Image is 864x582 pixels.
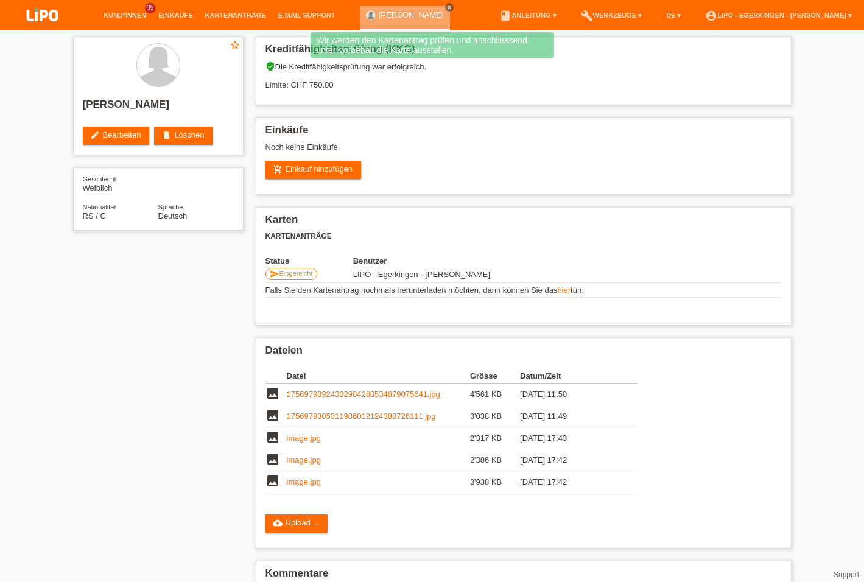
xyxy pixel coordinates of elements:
[575,12,648,19] a: buildWerkzeuge ▾
[154,127,212,145] a: deleteLöschen
[270,269,279,279] i: send
[470,384,520,405] td: 4'561 KB
[265,142,782,161] div: Noch keine Einkäufe
[705,10,717,22] i: account_circle
[265,61,782,99] div: Die Kreditfähigkeitsprüfung war erfolgreich. Limite: CHF 750.00
[83,99,234,117] h2: [PERSON_NAME]
[557,286,571,295] a: hier
[520,405,620,427] td: [DATE] 11:49
[265,408,280,422] i: image
[265,283,782,298] td: Falls Sie den Kartenantrag nochmals herunterladen möchten, dann können Sie das tun.
[470,427,520,449] td: 2'317 KB
[265,452,280,466] i: image
[287,369,470,384] th: Datei
[83,203,116,211] span: Nationalität
[158,203,183,211] span: Sprache
[265,232,782,241] h3: Kartenanträge
[520,384,620,405] td: [DATE] 11:50
[470,405,520,427] td: 3'038 KB
[265,61,275,71] i: verified_user
[265,386,280,401] i: image
[12,25,73,34] a: LIPO pay
[265,161,362,179] a: add_shopping_cartEinkauf hinzufügen
[311,32,554,58] div: Wir werden den Kartenantrag prüfen und anschliessend unter Vorbehalt die Karte ausstellen.
[445,3,454,12] a: close
[470,369,520,384] th: Grösse
[520,471,620,493] td: [DATE] 17:42
[581,10,593,22] i: build
[287,455,321,465] a: image.jpg
[520,449,620,471] td: [DATE] 17:42
[287,390,440,399] a: 17569793924332904288534879075641.jpg
[145,3,156,13] span: 35
[265,124,782,142] h2: Einkäufe
[520,427,620,449] td: [DATE] 17:43
[834,570,859,579] a: Support
[97,12,152,19] a: Kund*innen
[287,477,321,486] a: image.jpg
[353,270,490,279] span: 02.09.2025
[499,10,511,22] i: book
[90,130,100,140] i: edit
[379,10,444,19] a: [PERSON_NAME]
[265,430,280,444] i: image
[287,412,436,421] a: 1756979385311986012124388726111.jpg
[265,256,353,265] th: Status
[265,345,782,363] h2: Dateien
[273,518,283,528] i: cloud_upload
[699,12,858,19] a: account_circleLIPO - Egerkingen - [PERSON_NAME] ▾
[265,514,328,533] a: cloud_uploadUpload ...
[83,174,158,192] div: Weiblich
[470,449,520,471] td: 2'386 KB
[660,12,687,19] a: DE ▾
[265,474,280,488] i: image
[199,12,272,19] a: Kartenanträge
[83,211,106,220] span: Serbien / C / 11.12.2000
[83,175,116,183] span: Geschlecht
[161,130,171,140] i: delete
[287,433,321,443] a: image.jpg
[158,211,188,220] span: Deutsch
[272,12,342,19] a: E-Mail Support
[353,256,560,265] th: Benutzer
[265,214,782,232] h2: Karten
[152,12,198,19] a: Einkäufe
[446,4,452,10] i: close
[470,471,520,493] td: 3'938 KB
[273,164,283,174] i: add_shopping_cart
[83,127,150,145] a: editBearbeiten
[520,369,620,384] th: Datum/Zeit
[279,270,313,277] span: Eingereicht
[493,12,562,19] a: bookAnleitung ▾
